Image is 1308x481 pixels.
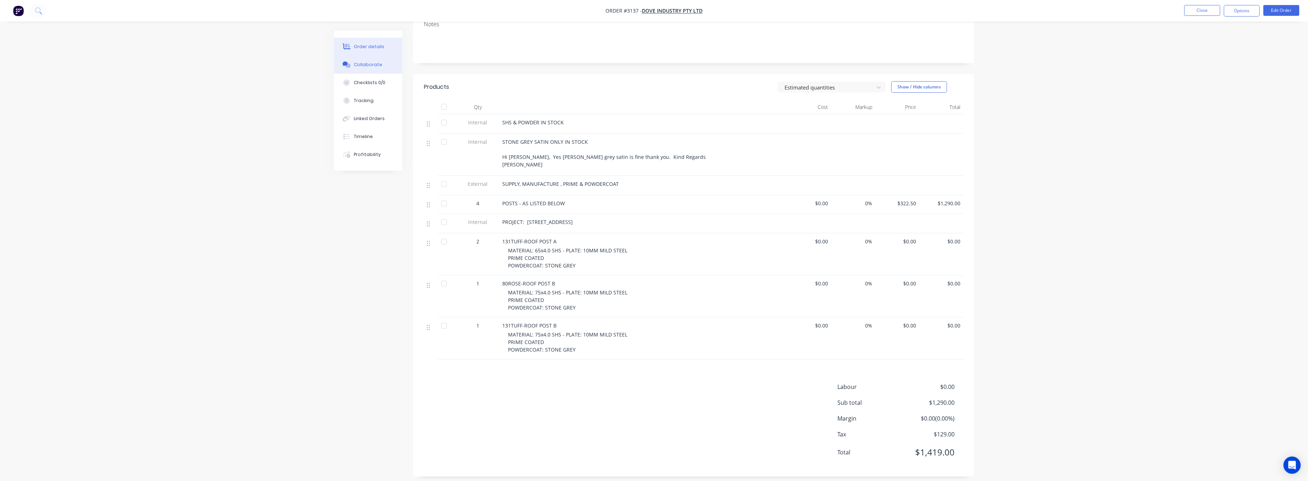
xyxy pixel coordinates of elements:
span: 0% [834,322,873,329]
span: $0.00 [922,322,961,329]
div: Checklists 0/0 [354,79,386,86]
button: Order details [334,38,402,56]
span: Internal [459,138,497,146]
span: STONE GREY SATIN ONLY IN STOCK Hi [PERSON_NAME], Yes [PERSON_NAME] grey satin is fine thank you. ... [502,138,707,168]
button: Collaborate [334,56,402,74]
span: Internal [459,218,497,226]
span: Margin [837,414,901,423]
span: $0.00 [878,322,916,329]
div: Timeline [354,133,373,140]
span: $0.00 [790,280,828,287]
span: 131TUFF-ROOF POST A [502,238,557,245]
span: 131TUFF-ROOF POST B [502,322,557,329]
button: Linked Orders [334,110,402,128]
span: $0.00 [922,238,961,245]
div: Markup [831,100,875,114]
div: Order details [354,43,385,50]
span: SHS & POWDER IN STOCK [502,119,564,126]
span: 4 [476,200,479,207]
div: Notes [424,21,963,28]
span: Tax [837,430,901,439]
div: Price [875,100,919,114]
div: Linked Orders [354,115,385,122]
span: $0.00 [922,280,961,287]
button: Timeline [334,128,402,146]
span: External [459,180,497,188]
span: Total [837,448,901,457]
span: Order #3137 - [605,8,642,14]
span: MATERIAL: 65x4.0 SHS - PLATE: 10MM MILD STEEL PRIME COATED POWDERCOAT: STONE GREY [508,247,627,269]
div: Collaborate [354,61,383,68]
span: MATERIAL: 75x4.0 SHS - PLATE: 10MM MILD STEEL PRIME COATED POWDERCOAT: STONE GREY [508,289,627,311]
span: 0% [834,280,873,287]
img: Factory [13,5,24,16]
span: PROJECT: [STREET_ADDRESS] [502,219,573,225]
button: Edit Order [1263,5,1299,16]
div: Total [919,100,964,114]
span: Internal [459,119,497,126]
div: Qty [456,100,499,114]
span: POSTS - AS LISTED BELOW [502,200,565,207]
div: Open Intercom Messenger [1284,457,1301,474]
button: Tracking [334,92,402,110]
span: Labour [837,382,901,391]
span: 0% [834,200,873,207]
span: $0.00 [790,238,828,245]
span: $0.00 [790,322,828,329]
div: Products [424,83,449,91]
button: Show / Hide columns [891,81,947,93]
span: $0.00 [878,280,916,287]
span: 0% [834,238,873,245]
span: SUPPLY, MANUFACTURE , PRIME & POWDERCOAT [502,180,619,187]
span: $129.00 [901,430,955,439]
span: $0.00 [790,200,828,207]
div: Tracking [354,97,374,104]
span: $322.50 [878,200,916,207]
div: Profitability [354,151,381,158]
button: Close [1184,5,1220,16]
span: 2 [476,238,479,245]
span: $1,290.00 [901,398,955,407]
span: 80ROSE-ROOF POST B [502,280,555,287]
span: $1,290.00 [922,200,961,207]
button: Options [1224,5,1260,17]
span: MATERIAL: 75x4.0 SHS - PLATE: 10MM MILD STEEL PRIME COATED POWDERCOAT: STONE GREY [508,331,627,353]
span: $0.00 ( 0.00 %) [901,414,955,423]
div: Cost [787,100,831,114]
span: $1,419.00 [901,446,955,459]
button: Profitability [334,146,402,164]
a: Dove Industry Pty Ltd [642,8,703,14]
button: Checklists 0/0 [334,74,402,92]
span: 1 [476,322,479,329]
span: $0.00 [878,238,916,245]
span: 1 [476,280,479,287]
span: $0.00 [901,382,955,391]
span: Sub total [837,398,901,407]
